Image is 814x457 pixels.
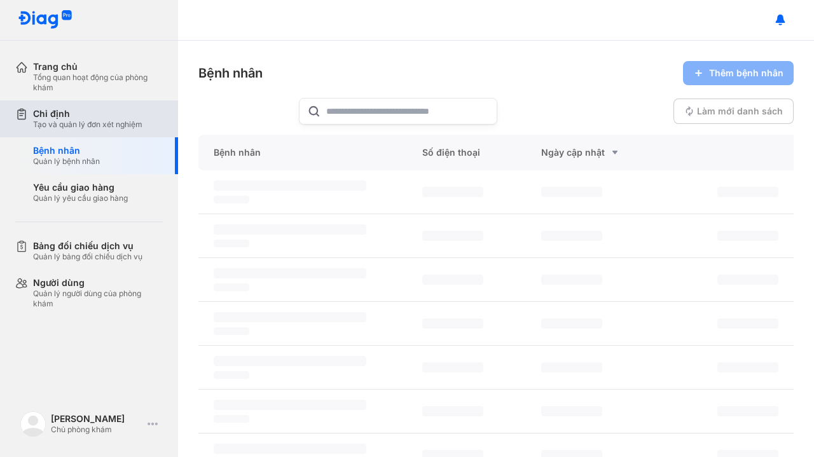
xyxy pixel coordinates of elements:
button: Làm mới danh sách [673,99,794,124]
span: ‌ [541,362,602,372]
div: Bệnh nhân [198,64,263,82]
span: ‌ [214,240,249,247]
div: Quản lý bệnh nhân [33,156,100,167]
div: Bệnh nhân [198,135,407,170]
span: ‌ [717,187,778,197]
span: ‌ [422,187,483,197]
span: ‌ [541,187,602,197]
span: ‌ [422,275,483,285]
div: Bệnh nhân [33,145,100,156]
span: ‌ [717,231,778,241]
span: ‌ [541,275,602,285]
div: Trang chủ [33,61,163,72]
span: ‌ [214,196,249,203]
span: Làm mới danh sách [697,106,783,117]
span: ‌ [717,275,778,285]
span: ‌ [422,362,483,372]
span: ‌ [214,327,249,335]
div: Yêu cầu giao hàng [33,182,128,193]
img: logo [20,411,46,437]
div: [PERSON_NAME] [51,413,142,425]
div: Quản lý người dùng của phòng khám [33,289,163,309]
img: logo [18,10,72,30]
span: ‌ [214,400,366,410]
span: ‌ [541,406,602,416]
span: ‌ [422,406,483,416]
span: ‌ [214,371,249,379]
span: ‌ [422,318,483,329]
div: Tạo và quản lý đơn xét nghiệm [33,119,142,130]
div: Ngày cập nhật [541,145,630,160]
span: ‌ [214,268,366,278]
span: ‌ [214,181,366,191]
span: ‌ [214,312,366,322]
div: Chỉ định [33,108,142,119]
span: ‌ [214,224,366,235]
span: ‌ [717,362,778,372]
div: Quản lý bảng đối chiếu dịch vụ [33,252,142,262]
button: Thêm bệnh nhân [683,61,794,85]
div: Chủ phòng khám [51,425,142,435]
span: ‌ [214,283,249,291]
span: Thêm bệnh nhân [709,67,783,79]
div: Số điện thoại [407,135,526,170]
span: ‌ [541,318,602,329]
div: Người dùng [33,277,163,289]
span: ‌ [541,231,602,241]
div: Quản lý yêu cầu giao hàng [33,193,128,203]
span: ‌ [214,444,366,454]
span: ‌ [422,231,483,241]
span: ‌ [717,318,778,329]
span: ‌ [214,415,249,423]
span: ‌ [717,406,778,416]
span: ‌ [214,356,366,366]
div: Tổng quan hoạt động của phòng khám [33,72,163,93]
div: Bảng đối chiếu dịch vụ [33,240,142,252]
